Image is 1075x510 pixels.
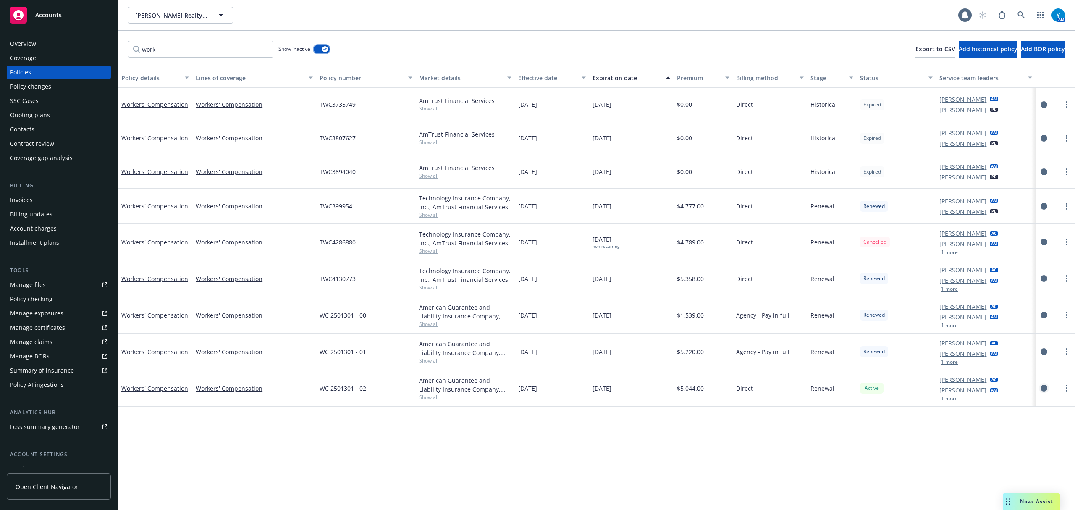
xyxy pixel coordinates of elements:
[7,321,111,334] a: Manage certificates
[7,266,111,275] div: Tools
[320,274,356,283] span: TWC4130773
[1062,133,1072,143] a: more
[1003,493,1060,510] button: Nova Assist
[518,202,537,210] span: [DATE]
[419,211,511,218] span: Show all
[320,134,356,142] span: TWC3807627
[121,384,188,392] a: Workers' Compensation
[7,222,111,235] a: Account charges
[128,7,233,24] button: [PERSON_NAME] Realty & Investment Company, Inc
[10,335,52,349] div: Manage claims
[994,7,1010,24] a: Report a Bug
[7,350,111,363] a: Manage BORs
[863,168,881,176] span: Expired
[1020,498,1053,505] span: Nova Assist
[939,313,986,321] a: [PERSON_NAME]
[939,349,986,358] a: [PERSON_NAME]
[939,162,986,171] a: [PERSON_NAME]
[939,173,986,181] a: [PERSON_NAME]
[416,68,515,88] button: Market details
[863,238,886,246] span: Cancelled
[419,321,511,328] span: Show all
[419,284,511,291] span: Show all
[736,311,789,320] span: Agency - Pay in full
[863,311,885,319] span: Renewed
[939,339,986,347] a: [PERSON_NAME]
[518,134,537,142] span: [DATE]
[736,238,753,247] span: Direct
[863,275,885,282] span: Renewed
[419,172,511,179] span: Show all
[593,384,611,393] span: [DATE]
[941,396,958,401] button: 1 more
[1062,237,1072,247] a: more
[1039,167,1049,177] a: circleInformation
[7,208,111,221] a: Billing updates
[10,193,33,207] div: Invoices
[736,167,753,176] span: Direct
[939,266,986,274] a: [PERSON_NAME]
[593,235,619,249] span: [DATE]
[915,41,955,58] button: Export to CSV
[7,278,111,292] a: Manage files
[810,238,834,247] span: Renewal
[419,357,511,364] span: Show all
[518,311,537,320] span: [DATE]
[7,335,111,349] a: Manage claims
[939,74,1023,82] div: Service team leaders
[677,238,704,247] span: $4,789.00
[7,450,111,459] div: Account settings
[736,74,794,82] div: Billing method
[736,202,753,210] span: Direct
[419,303,511,321] div: American Guarantee and Liability Insurance Company, Zurich Insurance Group
[593,202,611,210] span: [DATE]
[810,167,837,176] span: Historical
[10,94,39,108] div: SSC Cases
[419,394,511,401] span: Show all
[121,100,188,108] a: Workers' Compensation
[196,274,313,283] a: Workers' Compensation
[10,222,57,235] div: Account charges
[863,134,881,142] span: Expired
[121,348,188,356] a: Workers' Compensation
[736,347,789,356] span: Agency - Pay in full
[677,100,692,109] span: $0.00
[1062,273,1072,284] a: more
[7,108,111,122] a: Quoting plans
[7,420,111,434] a: Loss summary generator
[1039,310,1049,320] a: circleInformation
[810,347,834,356] span: Renewal
[121,275,188,283] a: Workers' Compensation
[320,100,356,109] span: TWC3735749
[1062,167,1072,177] a: more
[320,384,366,393] span: WC 2501301 - 02
[677,202,704,210] span: $4,777.00
[1039,347,1049,357] a: circleInformation
[121,168,188,176] a: Workers' Compensation
[419,230,511,247] div: Technology Insurance Company, Inc., AmTrust Financial Services
[736,100,753,109] span: Direct
[419,105,511,112] span: Show all
[941,250,958,255] button: 1 more
[121,74,180,82] div: Policy details
[121,202,188,210] a: Workers' Compensation
[941,323,958,328] button: 1 more
[1062,347,1072,357] a: more
[939,229,986,238] a: [PERSON_NAME]
[10,51,36,65] div: Coverage
[7,378,111,392] a: Policy AI ingestions
[915,45,955,53] span: Export to CSV
[196,74,304,82] div: Lines of coverage
[10,37,36,50] div: Overview
[196,202,313,210] a: Workers' Compensation
[593,274,611,283] span: [DATE]
[593,311,611,320] span: [DATE]
[677,167,692,176] span: $0.00
[10,378,64,392] div: Policy AI ingestions
[7,94,111,108] a: SSC Cases
[10,108,50,122] div: Quoting plans
[118,68,192,88] button: Policy details
[518,74,577,82] div: Effective date
[593,134,611,142] span: [DATE]
[1013,7,1030,24] a: Search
